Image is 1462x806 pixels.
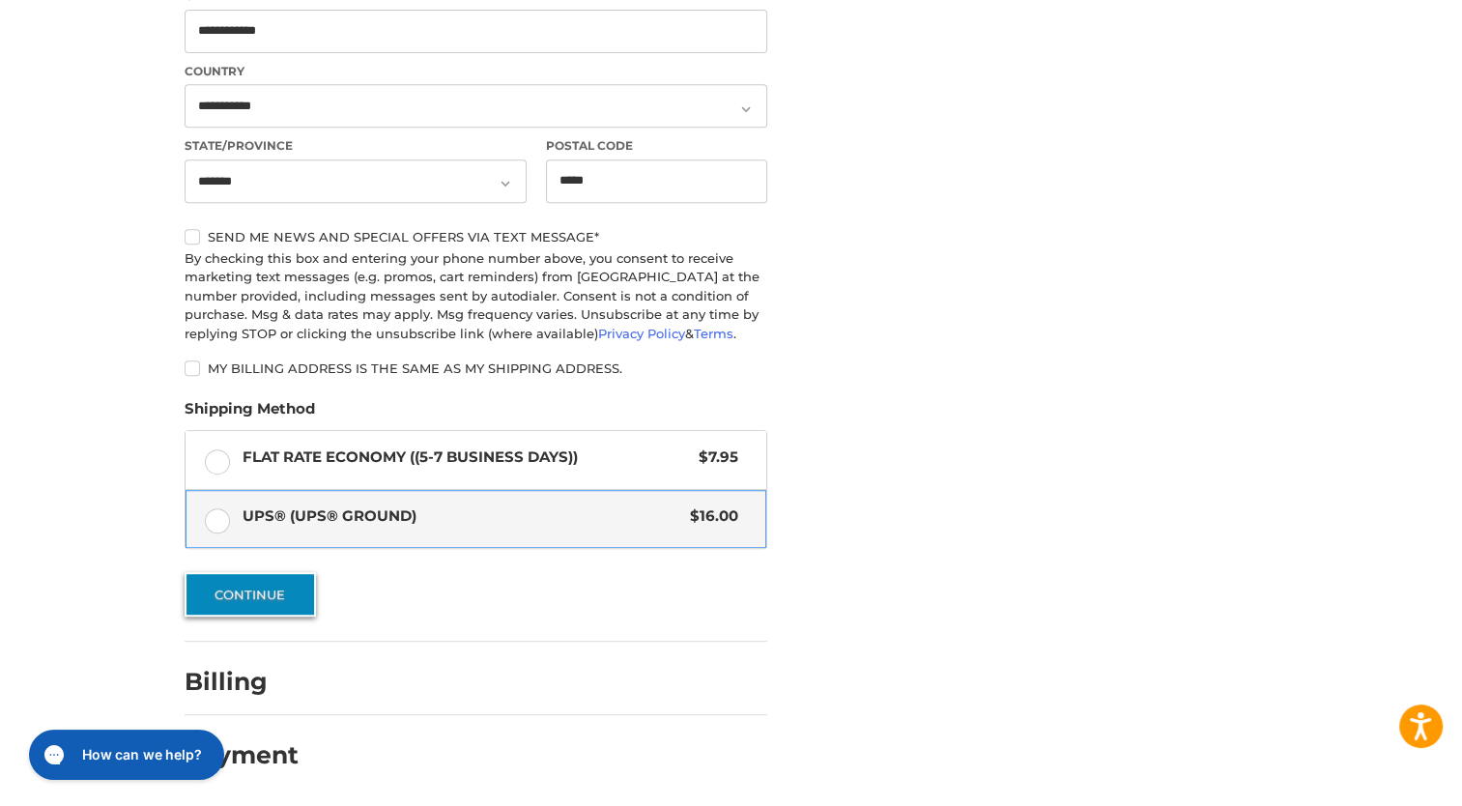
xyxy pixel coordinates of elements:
[185,137,527,155] label: State/Province
[680,505,738,528] span: $16.00
[243,505,681,528] span: UPS® (UPS® Ground)
[694,326,733,341] a: Terms
[243,446,690,469] span: Flat Rate Economy ((5-7 Business Days))
[185,360,767,376] label: My billing address is the same as my shipping address.
[185,572,316,617] button: Continue
[185,667,298,697] h2: Billing
[185,63,767,80] label: Country
[185,229,767,245] label: Send me news and special offers via text message*
[598,326,685,341] a: Privacy Policy
[185,740,299,770] h2: Payment
[185,398,315,429] legend: Shipping Method
[546,137,768,155] label: Postal Code
[689,446,738,469] span: $7.95
[19,723,229,787] iframe: Gorgias live chat messenger
[185,249,767,344] div: By checking this box and entering your phone number above, you consent to receive marketing text ...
